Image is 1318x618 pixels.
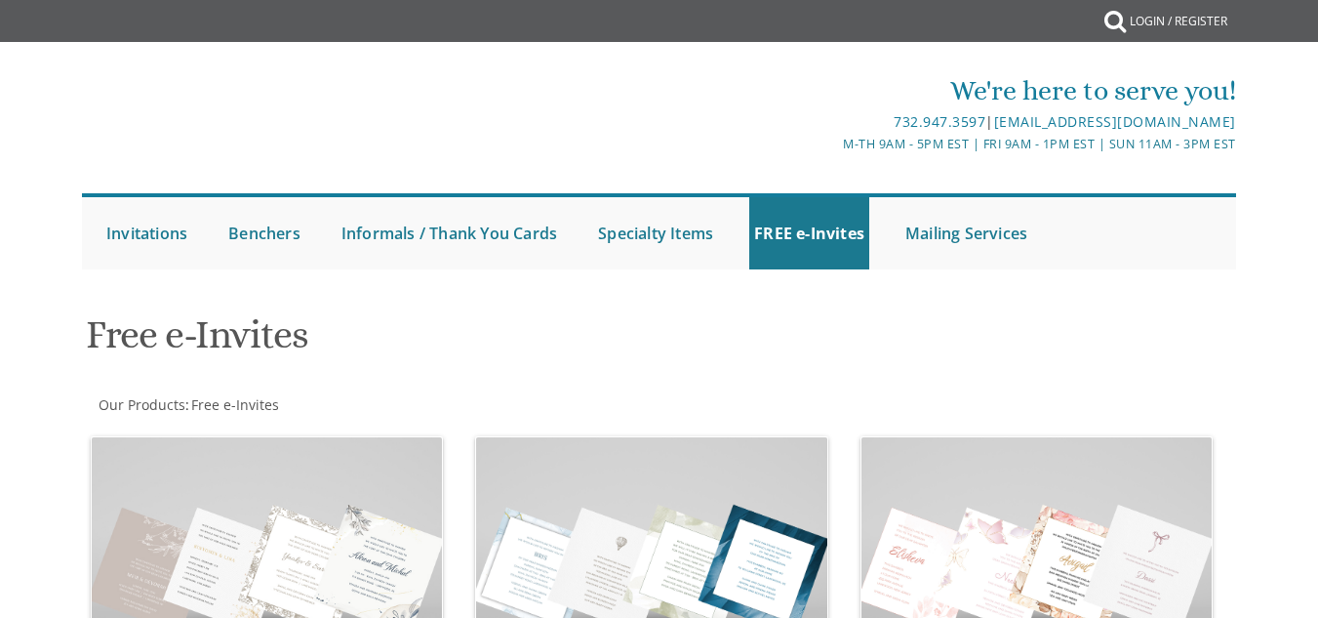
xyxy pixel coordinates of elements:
a: Informals / Thank You Cards [337,197,562,269]
a: Our Products [97,395,185,414]
h1: Free e-Invites [86,313,841,371]
span: Free e-Invites [191,395,279,414]
a: [EMAIL_ADDRESS][DOMAIN_NAME] [994,112,1236,131]
a: 732.947.3597 [894,112,985,131]
a: Specialty Items [593,197,718,269]
div: We're here to serve you! [467,71,1236,110]
a: Benchers [223,197,305,269]
a: Mailing Services [900,197,1032,269]
div: : [82,395,659,415]
a: Free e-Invites [189,395,279,414]
div: M-Th 9am - 5pm EST | Fri 9am - 1pm EST | Sun 11am - 3pm EST [467,134,1236,154]
div: | [467,110,1236,134]
a: Invitations [101,197,192,269]
a: FREE e-Invites [749,197,869,269]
